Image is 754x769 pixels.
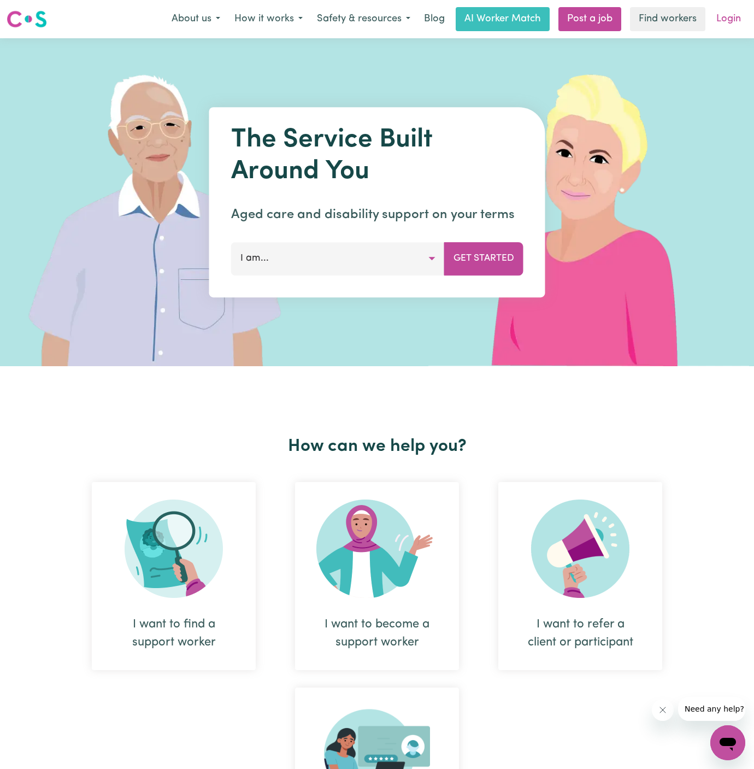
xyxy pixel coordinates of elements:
[125,500,223,598] img: Search
[7,7,47,32] a: Careseekers logo
[118,615,229,651] div: I want to find a support worker
[710,725,745,760] iframe: Button to launch messaging window
[7,9,47,29] img: Careseekers logo
[558,7,621,31] a: Post a job
[710,7,747,31] a: Login
[227,8,310,31] button: How it works
[316,500,438,598] img: Become Worker
[456,7,550,31] a: AI Worker Match
[231,205,523,225] p: Aged care and disability support on your terms
[444,242,523,275] button: Get Started
[72,436,682,457] h2: How can we help you?
[321,615,433,651] div: I want to become a support worker
[310,8,417,31] button: Safety & resources
[295,482,459,670] div: I want to become a support worker
[630,7,705,31] a: Find workers
[678,697,745,721] iframe: Message from company
[525,615,636,651] div: I want to refer a client or participant
[164,8,227,31] button: About us
[652,699,674,721] iframe: Close message
[231,125,523,187] h1: The Service Built Around You
[231,242,445,275] button: I am...
[498,482,662,670] div: I want to refer a client or participant
[417,7,451,31] a: Blog
[92,482,256,670] div: I want to find a support worker
[531,500,629,598] img: Refer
